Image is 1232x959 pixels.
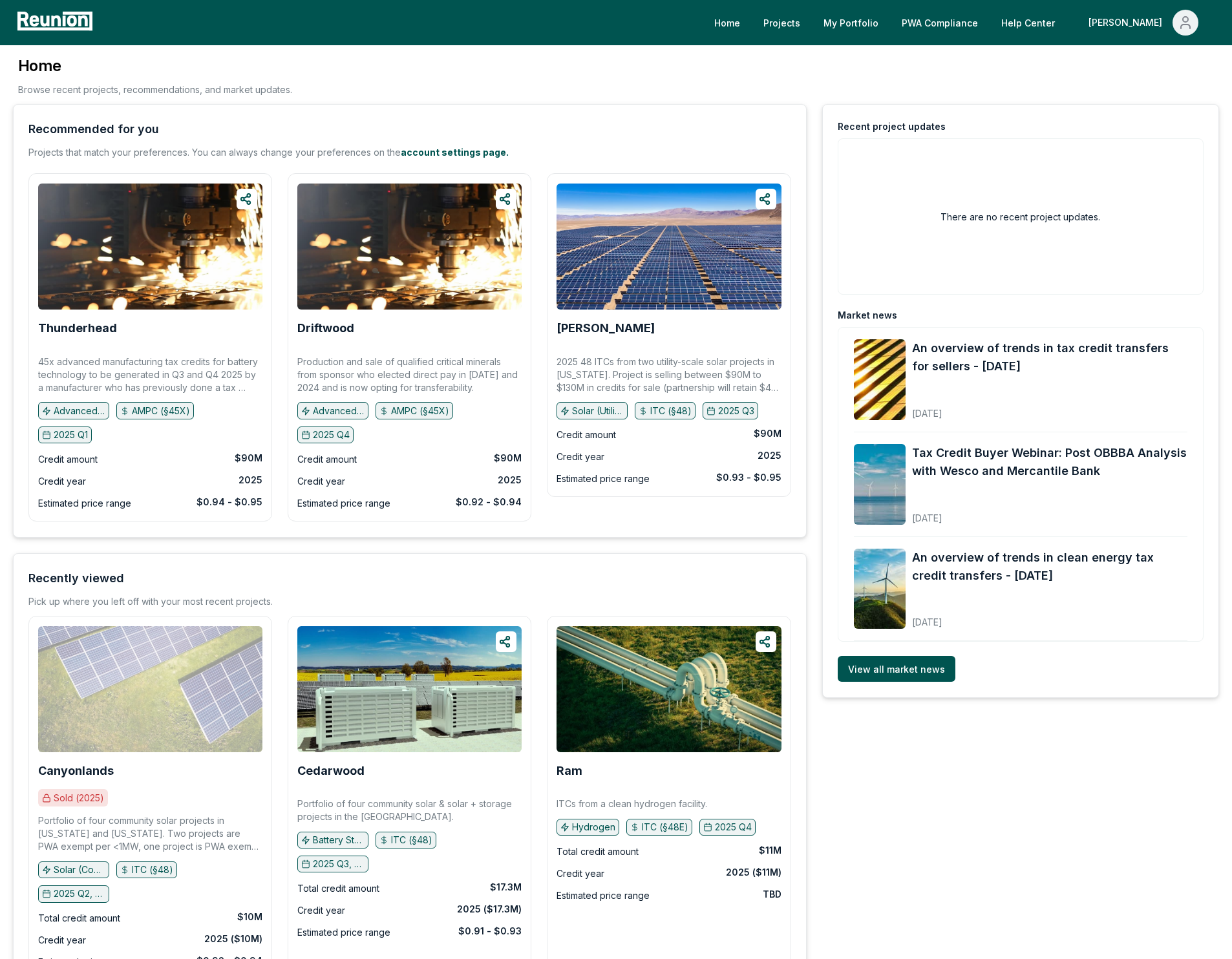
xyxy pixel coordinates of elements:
[557,471,650,487] div: Estimated price range
[759,844,781,857] div: $11M
[297,184,522,310] img: Driftwood
[704,10,1219,36] nav: Main
[297,881,379,896] div: Total credit amount
[38,933,86,948] div: Credit year
[297,402,368,419] button: Advanced manufacturing
[401,147,509,158] a: account settings page.
[838,120,946,133] div: Recent project updates
[38,402,109,419] button: Advanced manufacturing
[557,427,616,443] div: Credit amount
[313,405,365,417] p: Advanced manufacturing
[38,911,120,926] div: Total credit amount
[297,925,390,940] div: Estimated price range
[391,834,432,847] p: ITC (§48)
[718,405,754,417] p: 2025 Q3
[54,428,88,441] p: 2025 Q1
[297,321,354,335] b: Driftwood
[38,861,109,878] button: Solar (Community)
[28,120,159,138] div: Recommended for you
[912,444,1187,480] a: Tax Credit Buyer Webinar: Post OBBBA Analysis with Wesco and Mercantile Bank
[557,184,781,310] img: Ridgeway
[557,764,582,777] a: Ram
[763,888,781,901] div: TBD
[28,569,124,587] div: Recently viewed
[758,449,781,462] div: 2025
[297,764,365,777] a: Cedarwood
[458,925,522,938] div: $0.91 - $0.93
[54,863,105,876] p: Solar (Community)
[313,428,350,441] p: 2025 Q4
[38,184,262,310] img: Thunderhead
[391,405,449,417] p: AMPC (§45X)
[838,656,955,682] a: View all market news
[891,10,988,36] a: PWA Compliance
[557,355,781,394] p: 2025 48 ITCs from two utility-scale solar projects in [US_STATE]. Project is selling between $90M...
[1089,10,1167,36] div: [PERSON_NAME]
[38,814,262,853] p: Portfolio of four community solar projects in [US_STATE] and [US_STATE]. Two projects are PWA exe...
[912,549,1187,585] h5: An overview of trends in clean energy tax credit transfers - [DATE]
[572,405,624,417] p: Solar (Utility)
[313,858,365,870] p: 2025 Q3, 2025 Q4
[204,933,262,945] div: 2025 ($10M)
[38,321,117,335] b: Thunderhead
[494,452,522,465] div: $90M
[940,210,1100,224] h2: There are no recent project updates.
[557,844,639,859] div: Total credit amount
[132,405,190,417] p: AMPC (§45X)
[854,339,906,420] img: An overview of trends in tax credit transfers for sellers - September 2025
[196,496,262,509] div: $0.94 - $0.95
[557,321,655,335] b: [PERSON_NAME]
[28,147,401,158] span: Projects that match your preferences. You can always change your preferences on the
[297,626,522,752] img: Cedarwood
[557,866,604,881] div: Credit year
[297,903,345,918] div: Credit year
[297,355,522,394] p: Production and sale of qualified critical minerals from sponsor who elected direct pay in [DATE] ...
[715,821,752,834] p: 2025 Q4
[297,322,354,335] a: Driftwood
[297,427,354,443] button: 2025 Q4
[912,339,1187,375] a: An overview of trends in tax credit transfers for sellers - [DATE]
[854,444,906,525] img: Tax Credit Buyer Webinar: Post OBBBA Analysis with Wesco and Mercantile Bank
[38,474,86,489] div: Credit year
[642,821,688,834] p: ITC (§48E)
[838,309,897,322] div: Market news
[18,56,292,76] h3: Home
[38,452,98,467] div: Credit amount
[650,405,692,417] p: ITC (§48)
[854,549,906,629] a: An overview of trends in clean energy tax credit transfers - August 2025
[912,502,1187,525] div: [DATE]
[54,792,104,805] p: Sold (2025)
[38,427,92,443] button: 2025 Q1
[498,474,522,487] div: 2025
[297,496,390,511] div: Estimated price range
[28,595,273,608] div: Pick up where you left off with your most recent projects.
[716,471,781,484] div: $0.93 - $0.95
[490,881,522,894] div: $17.3M
[703,402,758,419] button: 2025 Q3
[38,496,131,511] div: Estimated price range
[54,887,105,900] p: 2025 Q2, 2025 Q3
[557,626,781,752] a: Ram
[297,832,368,848] button: Battery Storage, Solar (Community)
[557,888,650,903] div: Estimated price range
[699,819,756,836] button: 2025 Q4
[754,427,781,440] div: $90M
[456,496,522,509] div: $0.92 - $0.94
[297,797,522,823] p: Portfolio of four community solar & solar + storage projects in the [GEOGRAPHIC_DATA].
[38,355,262,394] p: 45x advanced manufacturing tax credits for battery technology to be generated in Q3 and Q4 2025 b...
[753,10,811,36] a: Projects
[313,834,365,847] p: Battery Storage, Solar (Community)
[38,322,117,335] a: Thunderhead
[557,797,707,810] p: ITCs from a clean hydrogen facility.
[237,911,262,923] div: $10M
[54,405,105,417] p: Advanced manufacturing
[557,322,655,335] a: [PERSON_NAME]
[557,449,604,465] div: Credit year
